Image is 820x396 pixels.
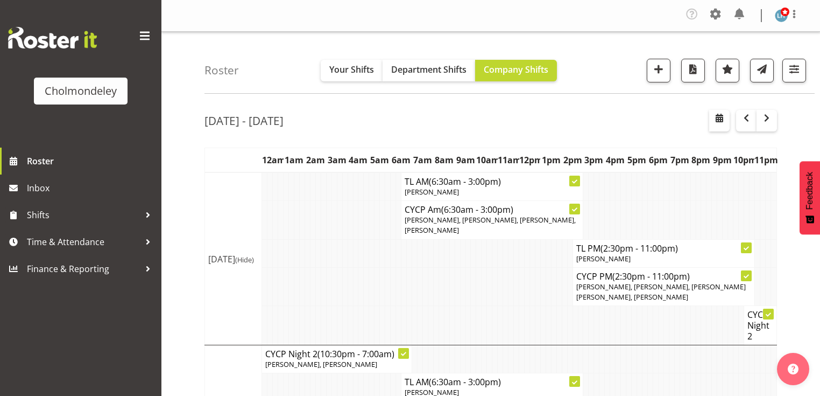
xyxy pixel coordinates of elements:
h4: TL AM [405,176,579,187]
span: (10:30pm - 7:00am) [317,348,394,360]
th: 3pm [583,148,605,173]
span: (2:30pm - 11:00pm) [612,270,690,282]
h4: CYCP PM [576,271,751,282]
th: 9pm [712,148,733,173]
th: 6pm [647,148,669,173]
span: (6:30am - 3:00pm) [441,204,513,216]
img: Rosterit website logo [8,27,97,48]
th: 1am [284,148,305,173]
th: 5pm [626,148,648,173]
th: 1pm [540,148,562,173]
h4: CYCP Night 2 [747,309,773,342]
th: 7pm [669,148,690,173]
div: Cholmondeley [45,83,117,99]
th: 6am [391,148,412,173]
th: 12am [262,148,284,173]
span: (6:30am - 3:00pm) [429,176,501,187]
span: (Hide) [235,255,254,265]
th: 3am [326,148,348,173]
span: [PERSON_NAME], [PERSON_NAME], [PERSON_NAME], [PERSON_NAME] [405,215,576,235]
button: Feedback - Show survey [800,161,820,234]
th: 11pm [754,148,776,173]
button: Download a PDF of the roster according to the set date range. [681,59,705,82]
span: Your Shifts [329,64,374,75]
span: [PERSON_NAME], [PERSON_NAME] [265,359,377,369]
th: 2pm [562,148,583,173]
h4: TL AM [405,377,579,387]
button: Highlight an important date within the roster. [716,59,739,82]
span: Department Shifts [391,64,466,75]
th: 9am [455,148,476,173]
span: [PERSON_NAME] [576,254,631,263]
button: Send a list of all shifts for the selected filtered period to all rostered employees. [750,59,774,82]
span: (2:30pm - 11:00pm) [600,242,678,254]
button: Add a new shift [647,59,670,82]
td: [DATE] [205,172,262,345]
th: 4am [348,148,369,173]
h4: CYCP Night 2 [265,349,408,359]
button: Select a specific date within the roster. [709,110,730,131]
span: Shifts [27,207,140,223]
button: Company Shifts [475,60,557,81]
span: Company Shifts [484,64,548,75]
button: Department Shifts [383,60,475,81]
th: 12pm [519,148,541,173]
th: 11am [498,148,519,173]
h4: Roster [204,64,239,77]
th: 2am [305,148,326,173]
button: Filter Shifts [782,59,806,82]
span: [PERSON_NAME] [405,187,459,197]
img: lisa-hurry756.jpg [775,9,788,22]
h2: [DATE] - [DATE] [204,114,284,128]
span: (6:30am - 3:00pm) [429,376,501,388]
span: Inbox [27,180,156,196]
th: 5am [369,148,391,173]
th: 10pm [733,148,755,173]
img: help-xxl-2.png [788,364,798,374]
span: Feedback [805,172,815,210]
th: 8pm [690,148,712,173]
h4: TL PM [576,243,751,254]
span: Finance & Reporting [27,261,140,277]
th: 8am [433,148,455,173]
h4: CYCP Am [405,204,579,215]
span: [PERSON_NAME], [PERSON_NAME], [PERSON_NAME] [PERSON_NAME], [PERSON_NAME] [576,282,746,302]
button: Your Shifts [321,60,383,81]
th: 7am [412,148,433,173]
span: Roster [27,153,156,169]
th: 10am [476,148,498,173]
th: 4pm [605,148,626,173]
span: Time & Attendance [27,234,140,250]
